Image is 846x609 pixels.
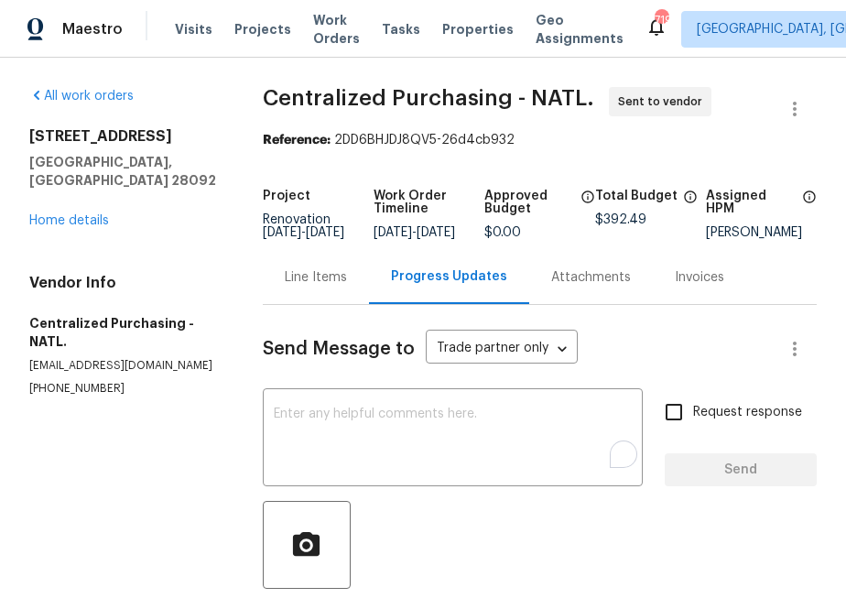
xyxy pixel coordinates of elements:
b: Reference: [263,134,331,147]
h2: [STREET_ADDRESS] [29,127,219,146]
span: $0.00 [484,226,521,239]
span: Send Message to [263,340,415,358]
span: Renovation [263,213,344,239]
h5: Centralized Purchasing - NATL. [29,314,219,351]
h5: Assigned HPM [706,190,797,215]
span: Geo Assignments [536,11,624,48]
span: [DATE] [417,226,455,239]
span: Work Orders [313,11,360,48]
div: Attachments [551,268,631,287]
span: [DATE] [374,226,412,239]
a: All work orders [29,90,134,103]
h5: Work Order Timeline [374,190,484,215]
span: $392.49 [595,213,646,226]
span: [DATE] [306,226,344,239]
h5: [GEOGRAPHIC_DATA], [GEOGRAPHIC_DATA] 28092 [29,153,219,190]
h5: Total Budget [595,190,678,202]
p: [EMAIL_ADDRESS][DOMAIN_NAME] [29,358,219,374]
span: [DATE] [263,226,301,239]
div: 719 [655,11,667,29]
div: [PERSON_NAME] [706,226,817,239]
span: Properties [442,20,514,38]
span: The hpm assigned to this work order. [802,190,817,226]
span: The total cost of line items that have been approved by both Opendoor and the Trade Partner. This... [580,190,595,226]
span: Sent to vendor [618,92,710,111]
a: Home details [29,214,109,227]
div: Trade partner only [426,334,578,364]
span: Centralized Purchasing - NATL. [263,87,594,109]
span: - [374,226,455,239]
h4: Vendor Info [29,274,219,292]
span: Maestro [62,20,123,38]
span: Request response [693,403,802,422]
span: Visits [175,20,212,38]
p: [PHONE_NUMBER] [29,381,219,397]
span: The total cost of line items that have been proposed by Opendoor. This sum includes line items th... [683,190,698,213]
span: Projects [234,20,291,38]
div: Progress Updates [391,267,507,286]
span: Tasks [382,23,420,36]
div: Invoices [675,268,724,287]
div: 2DD6BHJDJ8QV5-26d4cb932 [263,131,817,149]
span: - [263,226,344,239]
div: Line Items [285,268,347,287]
h5: Project [263,190,310,202]
h5: Approved Budget [484,190,575,215]
textarea: To enrich screen reader interactions, please activate Accessibility in Grammarly extension settings [274,408,632,472]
